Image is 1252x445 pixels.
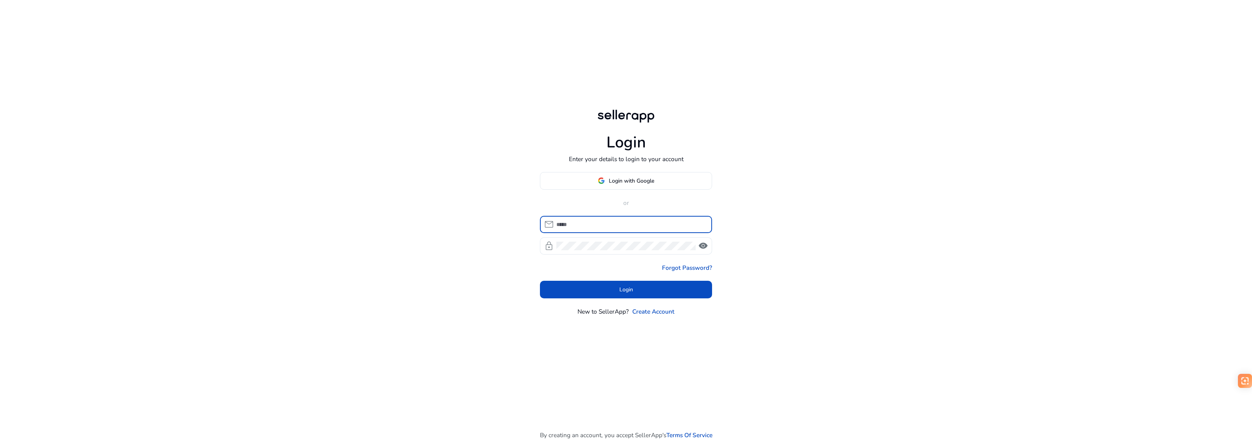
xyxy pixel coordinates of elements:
[569,154,684,163] p: Enter your details to login to your account
[666,431,712,440] a: Terms Of Service
[577,307,629,316] p: New to SellerApp?
[632,307,675,316] a: Create Account
[619,285,633,294] span: Login
[698,241,708,251] span: visibility
[662,263,712,272] a: Forgot Password?
[540,198,712,207] p: or
[606,133,646,152] h1: Login
[544,241,554,251] span: lock
[540,172,712,190] button: Login with Google
[609,177,654,185] span: Login with Google
[544,219,554,230] span: mail
[540,281,712,298] button: Login
[598,177,605,184] img: google-logo.svg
